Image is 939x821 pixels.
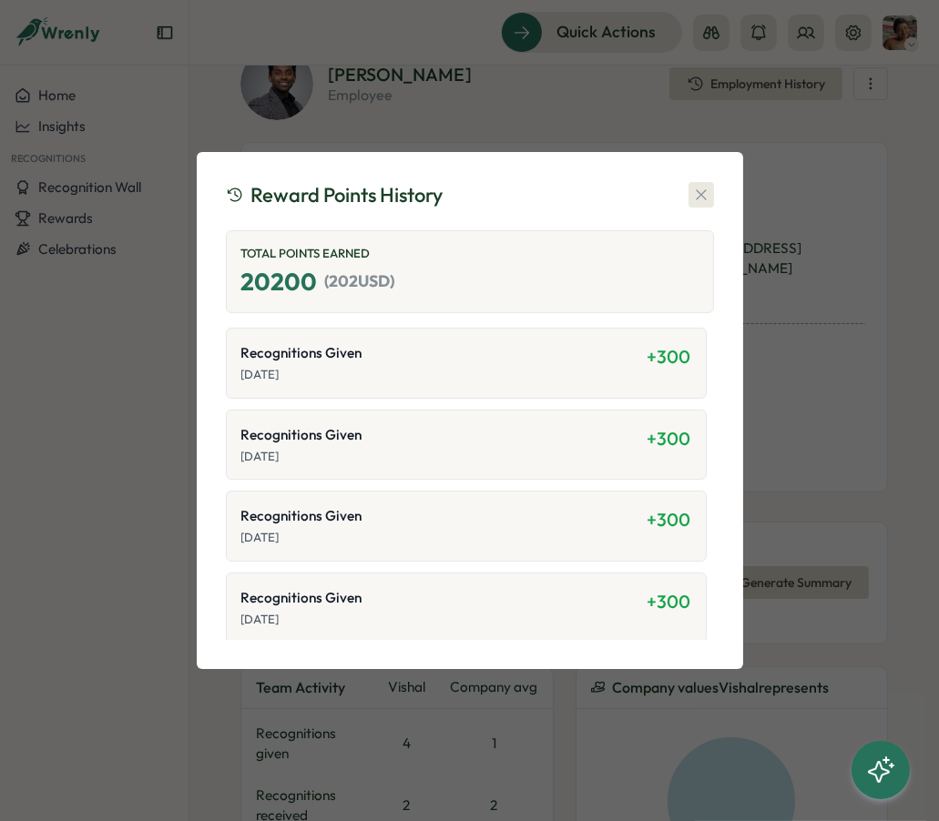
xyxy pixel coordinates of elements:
span: ( 202 USD) [325,269,395,293]
div: Reward Points History [226,181,444,209]
span: Recognitions Given [241,506,362,526]
p: [DATE] [241,530,648,546]
span: Recognitions Given [241,425,362,445]
span: + 300 [648,508,691,531]
p: 20200 [241,266,699,298]
span: Recognitions Given [241,588,362,608]
p: [DATE] [241,612,648,628]
span: + 300 [648,427,691,450]
p: [DATE] [241,367,648,383]
span: + 300 [648,345,691,368]
p: [DATE] [241,449,648,465]
span: Recognitions Given [241,343,362,363]
span: + 300 [648,590,691,613]
p: Total Points Earned [241,246,699,262]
